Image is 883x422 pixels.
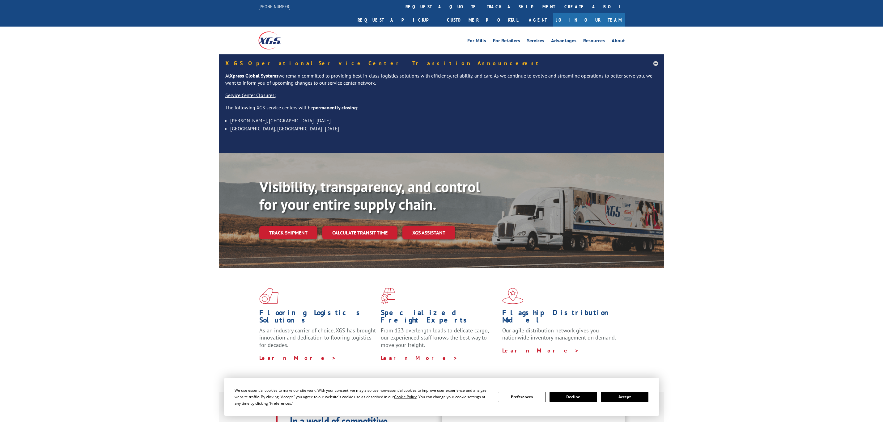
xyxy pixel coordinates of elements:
button: Decline [550,392,597,402]
li: [GEOGRAPHIC_DATA], [GEOGRAPHIC_DATA]- [DATE] [230,124,658,133]
p: The following XGS service centers will be : [225,104,658,116]
a: About [612,38,625,45]
a: Join Our Team [553,13,625,27]
p: From 123 overlength loads to delicate cargo, our experienced staff knows the best way to move you... [381,327,498,354]
a: Customer Portal [442,13,523,27]
b: Visibility, transparency, and control for your entire supply chain. [259,177,480,214]
h5: XGS Operational Service Center Transition Announcement [225,61,658,66]
button: Preferences [498,392,546,402]
span: As an industry carrier of choice, XGS has brought innovation and dedication to flooring logistics... [259,327,376,349]
span: Our agile distribution network gives you nationwide inventory management on demand. [502,327,616,341]
a: Request a pickup [353,13,442,27]
a: [PHONE_NUMBER] [258,3,291,10]
a: Agent [523,13,553,27]
span: Preferences [270,401,291,406]
strong: Xpress Global Systems [230,73,278,79]
a: Resources [583,38,605,45]
u: Service Center Closures: [225,92,276,98]
img: xgs-icon-focused-on-flooring-red [381,288,395,304]
p: At we remain committed to providing best-in-class logistics solutions with efficiency, reliabilit... [225,72,658,92]
a: Track shipment [259,226,317,239]
a: Calculate transit time [322,226,397,239]
a: Learn More > [502,347,579,354]
button: Accept [601,392,648,402]
h1: Flooring Logistics Solutions [259,309,376,327]
a: XGS ASSISTANT [402,226,455,239]
a: Learn More > [381,354,458,361]
a: Learn More > [259,354,336,361]
a: Advantages [551,38,576,45]
span: Cookie Policy [394,394,417,399]
h1: Flagship Distribution Model [502,309,619,327]
li: [PERSON_NAME], [GEOGRAPHIC_DATA]- [DATE] [230,116,658,124]
div: Cookie Consent Prompt [224,378,659,416]
a: For Retailers [493,38,520,45]
a: Services [527,38,544,45]
div: We use essential cookies to make our site work. With your consent, we may also use non-essential ... [235,387,490,407]
img: xgs-icon-flagship-distribution-model-red [502,288,524,304]
img: xgs-icon-total-supply-chain-intelligence-red [259,288,278,304]
a: For Mills [467,38,486,45]
strong: permanently closing [313,104,357,111]
h1: Specialized Freight Experts [381,309,498,327]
